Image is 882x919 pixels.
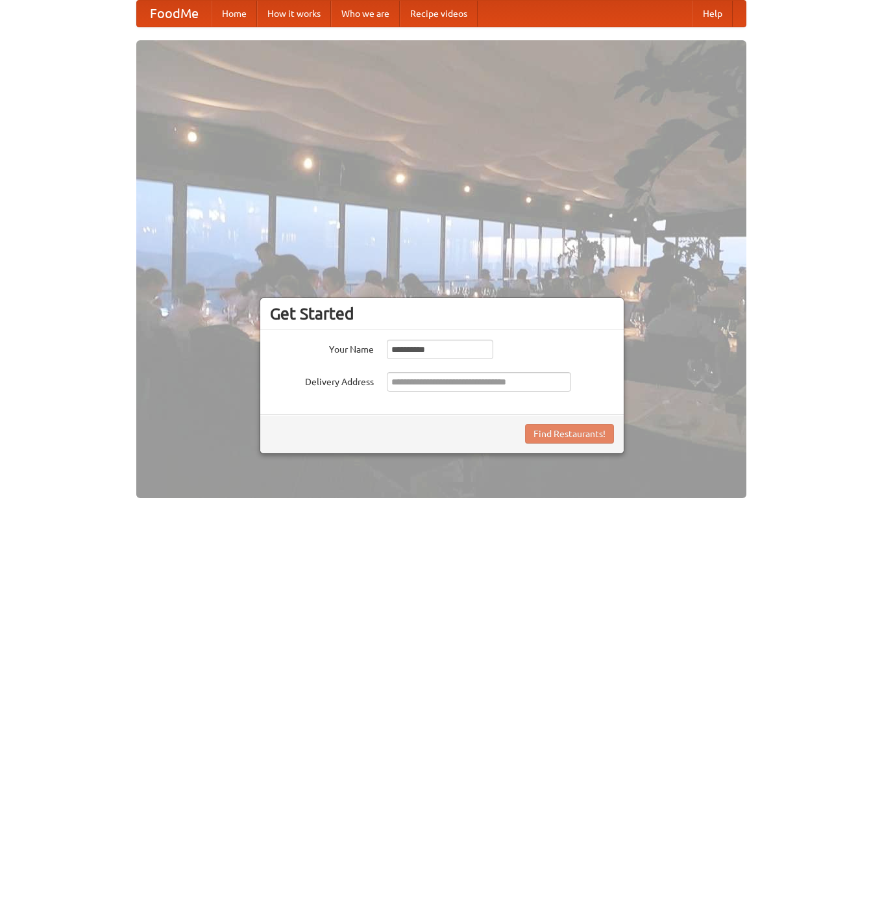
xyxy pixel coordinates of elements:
[270,340,374,356] label: Your Name
[137,1,212,27] a: FoodMe
[257,1,331,27] a: How it works
[525,424,614,444] button: Find Restaurants!
[400,1,478,27] a: Recipe videos
[692,1,733,27] a: Help
[212,1,257,27] a: Home
[270,304,614,323] h3: Get Started
[331,1,400,27] a: Who we are
[270,372,374,388] label: Delivery Address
